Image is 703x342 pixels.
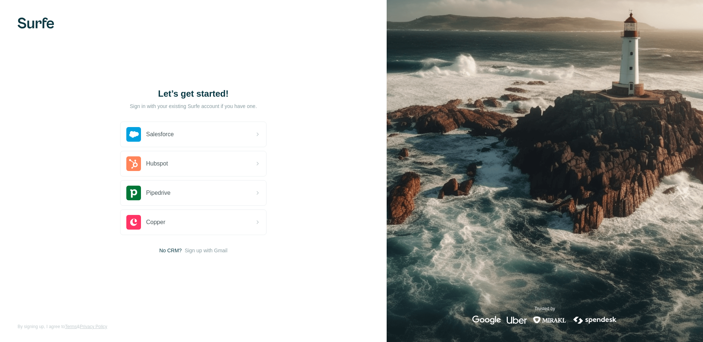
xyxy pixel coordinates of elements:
a: Privacy Policy [80,324,107,329]
img: copper's logo [126,215,141,230]
p: Trusted by [535,305,555,312]
img: pipedrive's logo [126,186,141,200]
img: Surfe's logo [18,18,54,29]
img: salesforce's logo [126,127,141,142]
img: mirakl's logo [533,316,566,324]
span: No CRM? [159,247,182,254]
span: By signing up, I agree to & [18,323,107,330]
h1: Let’s get started! [120,88,267,100]
span: Hubspot [146,159,168,168]
p: Sign in with your existing Surfe account if you have one. [130,103,257,110]
button: Sign up with Gmail [185,247,227,254]
span: Pipedrive [146,189,171,197]
img: spendesk's logo [572,316,618,324]
img: hubspot's logo [126,156,141,171]
span: Copper [146,218,165,227]
span: Salesforce [146,130,174,139]
img: uber's logo [507,316,527,324]
img: google's logo [472,316,501,324]
a: Terms [65,324,77,329]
